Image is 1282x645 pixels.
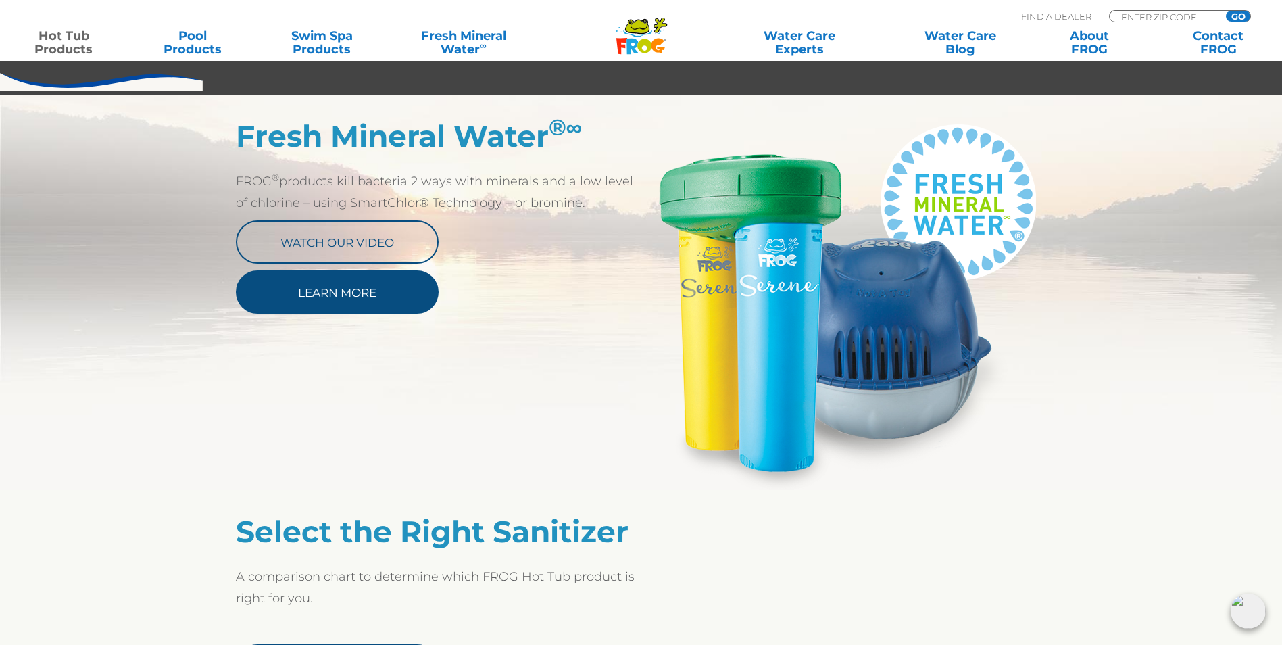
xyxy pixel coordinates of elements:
[236,220,439,264] a: Watch Our Video
[236,170,641,214] p: FROG products kill bacteria 2 ways with minerals and a low level of chlorine – using SmartChlor® ...
[236,118,641,153] h2: Fresh Mineral Water
[236,514,641,549] h2: Select the Right Sanitizer
[143,29,243,56] a: PoolProducts
[1120,11,1211,22] input: Zip Code Form
[1226,11,1250,22] input: GO
[1168,29,1268,56] a: ContactFROG
[14,29,114,56] a: Hot TubProducts
[718,29,881,56] a: Water CareExperts
[549,114,583,141] sup: ®
[566,114,583,141] em: ∞
[236,566,641,609] p: A comparison chart to determine which FROG Hot Tub product is right for you.
[1039,29,1139,56] a: AboutFROG
[401,29,526,56] a: Fresh MineralWater∞
[641,118,1047,490] img: Serene_@ease_FMW
[1231,594,1266,629] img: openIcon
[236,270,439,314] a: Learn More
[480,40,487,51] sup: ∞
[272,29,372,56] a: Swim SpaProducts
[1021,10,1091,22] p: Find A Dealer
[272,172,279,183] sup: ®
[910,29,1010,56] a: Water CareBlog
